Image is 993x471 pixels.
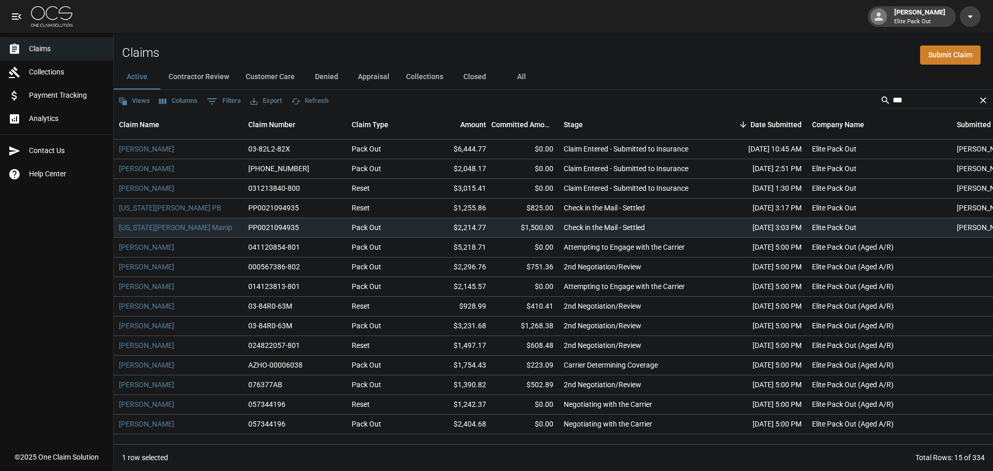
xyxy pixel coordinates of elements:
[248,222,299,233] div: PP0021094935
[31,6,72,27] img: ocs-logo-white-transparent.png
[424,395,491,415] div: $1,242.37
[424,159,491,179] div: $2,048.17
[119,399,174,409] a: [PERSON_NAME]
[564,340,641,351] div: 2nd Negotiation/Review
[750,110,802,139] div: Date Submitted
[812,321,894,331] div: Elite Pack Out (Aged A/R)
[347,110,424,139] div: Claim Type
[491,110,553,139] div: Committed Amount
[352,222,381,233] div: Pack Out
[812,163,856,174] div: Elite Pack Out
[894,18,945,26] p: Elite Pack Out
[564,379,641,390] div: 2nd Negotiation/Review
[812,399,894,409] div: Elite Pack Out (Aged A/R)
[424,316,491,336] div: $3,231.68
[491,110,559,139] div: Committed Amount
[303,65,350,89] button: Denied
[714,297,807,316] div: [DATE] 5:00 PM
[564,203,645,213] div: Check in the Mail - Settled
[564,321,641,331] div: 2nd Negotiation/Review
[714,140,807,159] div: [DATE] 10:45 AM
[460,110,486,139] div: Amount
[352,379,381,390] div: Pack Out
[243,110,347,139] div: Claim Number
[424,277,491,297] div: $2,145.57
[352,183,370,193] div: Reset
[119,419,174,429] a: [PERSON_NAME]
[160,65,237,89] button: Contractor Review
[424,415,491,434] div: $2,404.68
[204,93,244,110] button: Show filters
[119,301,174,311] a: [PERSON_NAME]
[119,379,174,390] a: [PERSON_NAME]
[714,159,807,179] div: [DATE] 2:51 PM
[352,340,370,351] div: Reset
[248,93,284,109] button: Export
[352,203,370,213] div: Reset
[812,301,894,311] div: Elite Pack Out (Aged A/R)
[424,110,491,139] div: Amount
[812,281,894,292] div: Elite Pack Out (Aged A/R)
[248,262,300,272] div: 000567386-802
[491,415,559,434] div: $0.00
[812,183,856,193] div: Elite Pack Out
[812,222,856,233] div: Elite Pack Out
[491,375,559,395] div: $502.89
[157,93,200,109] button: Select columns
[714,316,807,336] div: [DATE] 5:00 PM
[812,110,864,139] div: Company Name
[424,238,491,257] div: $5,218.71
[424,375,491,395] div: $1,390.82
[564,262,641,272] div: 2nd Negotiation/Review
[119,183,174,193] a: [PERSON_NAME]
[564,110,583,139] div: Stage
[289,93,331,109] button: Refresh
[352,242,381,252] div: Pack Out
[498,65,545,89] button: All
[29,67,105,78] span: Collections
[398,65,452,89] button: Collections
[559,110,714,139] div: Stage
[812,360,894,370] div: Elite Pack Out (Aged A/R)
[880,92,991,111] div: Search
[736,117,750,132] button: Sort
[424,199,491,218] div: $1,255.86
[491,277,559,297] div: $0.00
[248,281,300,292] div: 014123813-801
[812,379,894,390] div: Elite Pack Out (Aged A/R)
[248,203,299,213] div: PP0021094935
[714,356,807,375] div: [DATE] 5:00 PM
[491,159,559,179] div: $0.00
[491,140,559,159] div: $0.00
[352,301,370,311] div: Reset
[122,45,159,60] h2: Claims
[714,238,807,257] div: [DATE] 5:00 PM
[564,222,645,233] div: Check in the Mail - Settled
[452,65,498,89] button: Closed
[491,356,559,375] div: $223.09
[812,242,894,252] div: Elite Pack Out (Aged A/R)
[248,301,292,311] div: 03-84R0-63M
[248,110,295,139] div: Claim Number
[714,218,807,238] div: [DATE] 3:03 PM
[812,262,894,272] div: Elite Pack Out (Aged A/R)
[491,238,559,257] div: $0.00
[812,419,894,429] div: Elite Pack Out (Aged A/R)
[491,297,559,316] div: $410.41
[119,203,221,213] a: [US_STATE][PERSON_NAME] PB
[424,356,491,375] div: $1,754.43
[237,65,303,89] button: Customer Care
[714,336,807,356] div: [DATE] 5:00 PM
[29,113,105,124] span: Analytics
[352,321,381,331] div: Pack Out
[248,144,290,154] div: 03-82L2-82X
[352,163,381,174] div: Pack Out
[6,6,27,27] button: open drawer
[352,419,381,429] div: Pack Out
[975,93,991,108] button: Clear
[248,379,282,390] div: 076377AB
[248,242,300,252] div: 041120854-801
[812,340,894,351] div: Elite Pack Out (Aged A/R)
[491,395,559,415] div: $0.00
[424,336,491,356] div: $1,497.17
